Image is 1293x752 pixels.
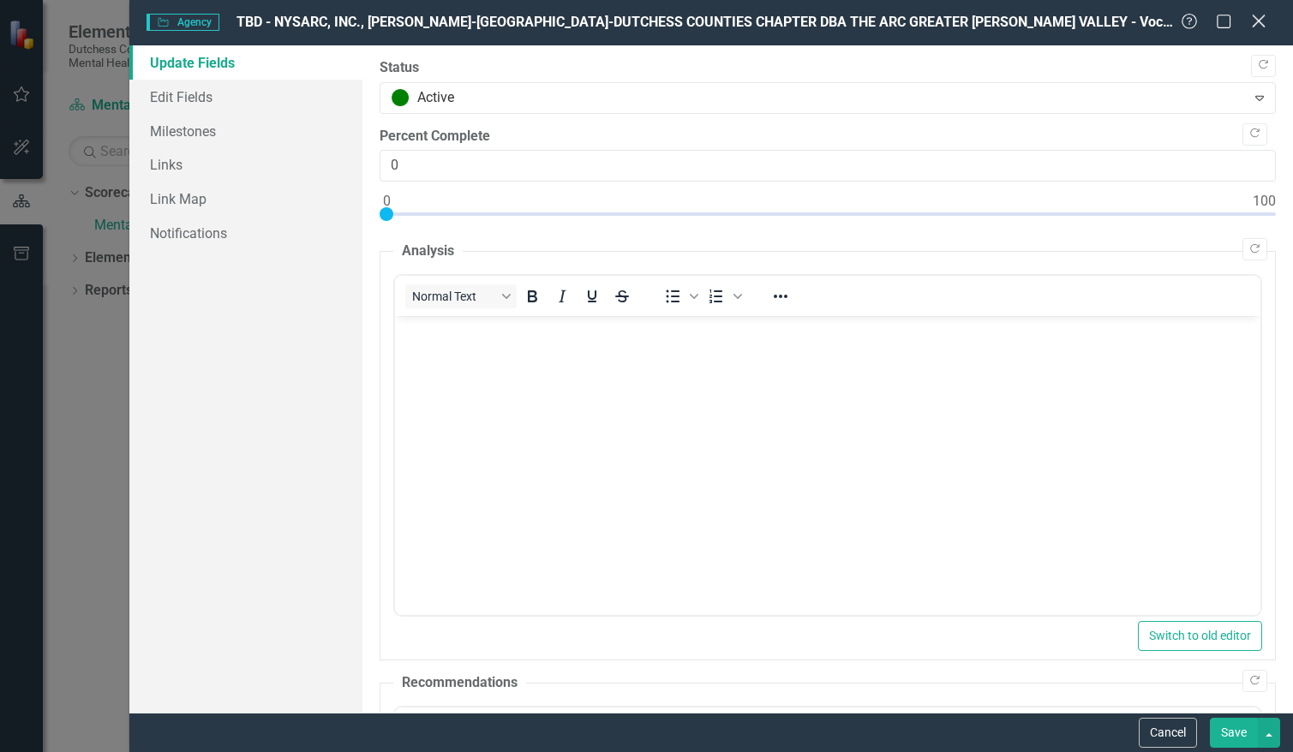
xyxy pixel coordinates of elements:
[578,284,607,308] button: Underline
[393,242,463,261] legend: Analysis
[405,284,517,308] button: Block Normal Text
[129,147,362,182] a: Links
[395,316,1260,615] iframe: Rich Text Area
[766,284,795,308] button: Reveal or hide additional toolbar items
[702,284,745,308] div: Numbered list
[129,45,362,80] a: Update Fields
[1210,718,1258,748] button: Save
[412,289,496,303] span: Normal Text
[548,284,577,308] button: Italic
[129,80,362,114] a: Edit Fields
[393,673,526,693] legend: Recommendations
[380,127,1276,146] label: Percent Complete
[380,58,1276,78] label: Status
[129,114,362,148] a: Milestones
[129,216,362,250] a: Notifications
[1138,621,1262,651] button: Switch to old editor
[658,284,701,308] div: Bullet list
[1139,718,1197,748] button: Cancel
[129,182,362,216] a: Link Map
[147,14,219,31] span: Agency
[608,284,637,308] button: Strikethrough
[518,284,547,308] button: Bold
